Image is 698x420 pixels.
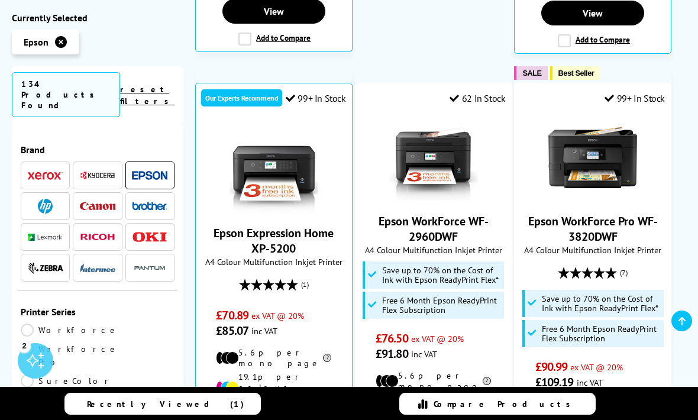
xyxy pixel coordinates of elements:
img: Pantum [132,261,167,275]
span: A4 Colour Multifunction Inkjet Printer [361,244,506,256]
a: Workforce [21,324,119,337]
a: HP [28,199,63,214]
a: Lexmark [28,230,63,244]
a: Epson WorkForce Pro WF-3820DWF [548,192,637,204]
a: Workforce Pro [21,343,119,369]
a: Epson WorkForce Pro WF-3820DWF [528,214,658,244]
img: HP [38,199,53,214]
a: Epson Expression Home XP-5200 [230,204,318,216]
span: Free 6 Month Epson ReadyPrint Flex Subscription [542,324,661,343]
a: Pantum [132,260,167,275]
img: Canon [80,202,115,210]
span: (1) [301,273,309,296]
img: Lexmark [28,234,63,241]
a: Xerox [28,168,63,183]
button: Best Seller [550,66,600,80]
span: Save up to 70% on the Cost of Ink with Epson ReadyPrint Flex* [542,294,661,313]
label: Add to Compare [238,33,311,46]
div: 99+ In Stock [605,92,665,104]
label: Add to Compare [558,34,630,47]
span: Printer Series [21,306,174,318]
img: Zebra [28,262,63,274]
li: 5.6p per mono page [216,347,331,369]
span: (7) [620,261,628,284]
span: £70.89 [216,308,248,323]
span: Brand [21,144,174,156]
a: View [541,1,644,25]
span: Compare Products [434,399,577,409]
span: Epson [24,36,49,48]
img: Xerox [28,172,63,180]
div: 2 [18,339,31,352]
span: £109.19 [535,374,574,390]
span: Best Seller [558,69,594,77]
span: 134 Products Found [12,72,120,117]
button: SALE [514,66,547,80]
span: £90.99 [535,359,568,374]
img: Epson [132,171,167,180]
span: Recently Viewed (1) [87,399,244,409]
img: Epson WorkForce Pro WF-3820DWF [548,113,637,202]
div: Currently Selected [12,12,183,24]
span: SALE [522,69,541,77]
a: Compare Products [399,393,596,415]
img: Epson WorkForce WF-2960DWF [389,113,478,202]
span: £91.80 [376,346,408,361]
span: ex VAT @ 20% [251,310,304,321]
a: Epson [132,168,167,183]
a: Epson WorkForce WF-2960DWF [379,214,489,244]
img: Intermec [80,264,115,272]
span: Save up to 70% on the Cost of Ink with Epson ReadyPrint Flex* [382,266,501,285]
div: 99+ In Stock [286,92,346,104]
img: Brother [132,202,167,210]
a: Epson WorkForce WF-2960DWF [389,192,478,204]
span: A4 Colour Multifunction Inkjet Printer [202,256,346,267]
img: Kyocera [80,171,115,180]
a: Brother [132,199,167,214]
span: inc VAT [577,377,603,388]
span: ex VAT @ 20% [411,333,464,344]
span: A4 Colour Multifunction Inkjet Printer [521,244,665,256]
a: Intermec [80,260,115,275]
li: 5.6p per mono page [376,370,491,392]
img: OKI [132,232,167,242]
span: inc VAT [251,325,277,337]
span: inc VAT [411,348,437,360]
div: Our Experts Recommend [201,89,282,106]
span: £85.07 [216,323,248,338]
a: SureColor [21,374,113,387]
img: Epson Expression Home XP-5200 [230,125,318,214]
span: ex VAT @ 20% [570,361,623,373]
a: Recently Viewed (1) [64,393,261,415]
a: Ricoh [80,230,115,244]
img: Ricoh [80,234,115,240]
a: OKI [132,230,167,244]
a: reset filters [120,84,175,106]
a: Canon [80,199,115,214]
span: Free 6 Month Epson ReadyPrint Flex Subscription [382,296,501,315]
span: £76.50 [376,331,408,346]
li: 19.1p per colour page [216,371,331,403]
div: 62 In Stock [450,92,505,104]
a: Epson Expression Home XP-5200 [214,225,334,256]
a: Kyocera [80,168,115,183]
a: Zebra [28,260,63,275]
